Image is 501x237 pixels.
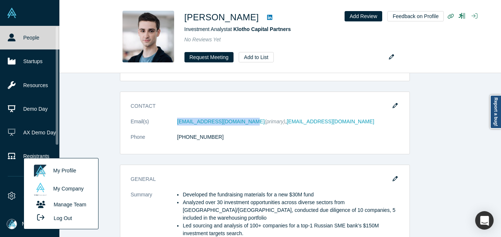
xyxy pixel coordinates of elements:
[131,133,177,149] dt: Phone
[265,118,285,124] span: (primary)
[30,162,91,180] a: My Profile
[184,26,291,32] span: Investment Analyst at
[30,198,91,211] a: Manage Team
[387,11,444,21] button: Feedback on Profile
[7,219,49,229] button: My Account
[22,220,49,228] span: My Account
[131,118,177,133] dt: Email(s)
[177,134,224,140] a: [PHONE_NUMBER]
[184,52,234,62] button: Request Meeting
[490,95,501,129] a: Report a bug!
[287,118,374,124] a: [EMAIL_ADDRESS][DOMAIN_NAME]
[234,26,291,32] a: Klotho Capital Partners
[122,11,174,62] img: Dmitri Belenki's Profile Image
[177,118,265,124] a: [EMAIL_ADDRESS][DOMAIN_NAME]
[30,211,75,225] button: Log Out
[183,199,399,222] li: Analyzed over 30 investment opportunities across diverse sectors from [GEOGRAPHIC_DATA]/[GEOGRAPH...
[7,219,17,229] img: Mia Scott's Account
[177,118,399,126] dd: ,
[184,11,259,24] h1: [PERSON_NAME]
[30,180,91,198] a: My Company
[184,37,221,42] span: No Reviews Yet
[131,102,389,110] h3: Contact
[345,11,383,21] button: Add Review
[7,8,17,18] img: Alchemist Vault Logo
[131,175,389,183] h3: General
[34,165,47,178] img: Mia Scott's profile
[183,191,399,199] li: Developed the fundraising materials for a new $30M fund
[239,52,273,62] button: Add to List
[34,183,47,196] img: Alchemist Accelerator's profile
